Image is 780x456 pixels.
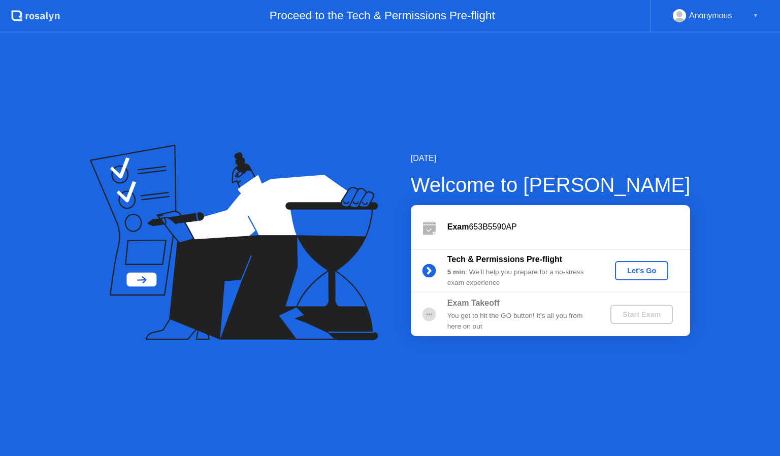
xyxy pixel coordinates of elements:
button: Let's Go [615,261,668,280]
div: You get to hit the GO button! It’s all you from here on out [447,311,594,332]
div: [DATE] [411,152,691,165]
b: 5 min [447,268,466,276]
div: : We’ll help you prepare for a no-stress exam experience [447,267,594,288]
div: ▼ [753,9,758,22]
div: Start Exam [614,310,669,318]
button: Start Exam [610,305,673,324]
b: Exam [447,222,469,231]
b: Tech & Permissions Pre-flight [447,255,562,264]
div: Let's Go [619,267,664,275]
b: Exam Takeoff [447,299,500,307]
div: 653B5590AP [447,221,690,233]
div: Welcome to [PERSON_NAME] [411,170,691,200]
div: Anonymous [689,9,732,22]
